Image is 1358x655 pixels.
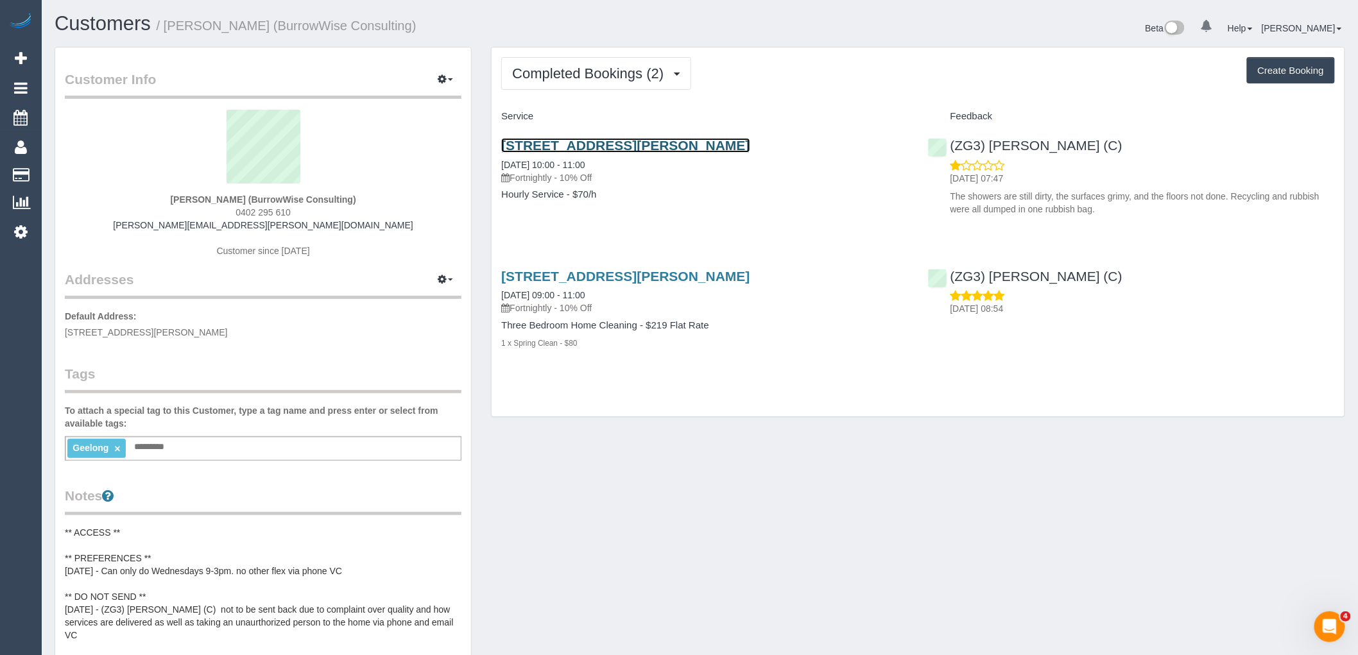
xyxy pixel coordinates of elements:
[113,220,413,230] a: [PERSON_NAME][EMAIL_ADDRESS][PERSON_NAME][DOMAIN_NAME]
[928,111,1335,122] h4: Feedback
[73,443,108,453] span: Geelong
[65,310,137,323] label: Default Address:
[928,138,1122,153] a: (ZG3) [PERSON_NAME] (C)
[501,111,908,122] h4: Service
[501,138,750,153] a: [STREET_ADDRESS][PERSON_NAME]
[501,320,908,331] h4: Three Bedroom Home Cleaning - $219 Flat Rate
[501,57,691,90] button: Completed Bookings (2)
[1314,611,1345,642] iframe: Intercom live chat
[501,339,577,348] small: 1 x Spring Clean - $80
[501,269,750,284] a: [STREET_ADDRESS][PERSON_NAME]
[512,65,670,81] span: Completed Bookings (2)
[501,290,585,300] a: [DATE] 09:00 - 11:00
[501,189,908,200] h4: Hourly Service - $70/h
[950,302,1335,315] p: [DATE] 08:54
[1262,23,1342,33] a: [PERSON_NAME]
[217,246,310,256] span: Customer since [DATE]
[501,160,585,170] a: [DATE] 10:00 - 11:00
[65,327,228,337] span: [STREET_ADDRESS][PERSON_NAME]
[236,207,291,217] span: 0402 295 610
[157,19,417,33] small: / [PERSON_NAME] (BurrowWise Consulting)
[1228,23,1253,33] a: Help
[950,190,1335,216] p: The showers are still dirty, the surfaces grimy, and the floors not done. Recycling and rubbish w...
[114,443,120,454] a: ×
[1146,23,1185,33] a: Beta
[501,171,908,184] p: Fortnightly - 10% Off
[950,172,1335,185] p: [DATE] 07:47
[1164,21,1185,37] img: New interface
[928,269,1122,284] a: (ZG3) [PERSON_NAME] (C)
[55,12,151,35] a: Customers
[65,70,461,99] legend: Customer Info
[1247,57,1335,84] button: Create Booking
[65,364,461,393] legend: Tags
[65,486,461,515] legend: Notes
[171,194,356,205] strong: [PERSON_NAME] (BurrowWise Consulting)
[8,13,33,31] img: Automaid Logo
[501,302,908,314] p: Fortnightly - 10% Off
[65,404,461,430] label: To attach a special tag to this Customer, type a tag name and press enter or select from availabl...
[1341,611,1351,622] span: 4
